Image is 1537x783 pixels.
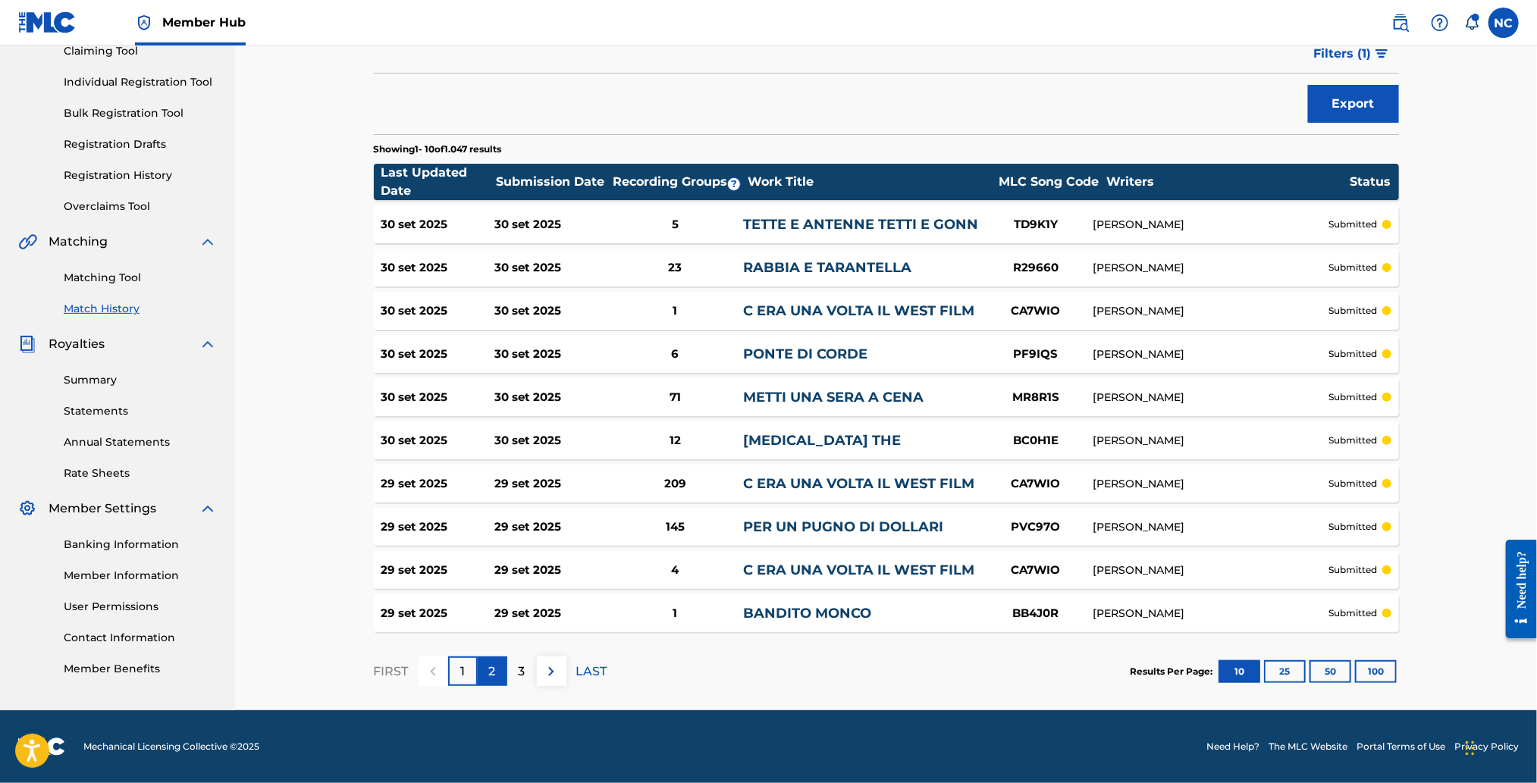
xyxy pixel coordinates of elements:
[1357,740,1445,753] a: Portal Terms of Use
[64,74,217,90] a: Individual Registration Tool
[496,173,610,191] div: Submission Date
[18,738,65,756] img: logo
[1093,390,1328,406] div: [PERSON_NAME]
[607,518,743,536] div: 145
[1375,49,1388,58] img: filter
[1466,725,1475,771] div: Trascina
[494,562,607,579] div: 29 set 2025
[743,302,974,319] a: C ERA UNA VOLTA IL WEST FILM
[1329,434,1378,447] p: submitted
[607,346,743,363] div: 6
[64,168,217,183] a: Registration History
[1093,606,1328,622] div: [PERSON_NAME]
[607,216,743,233] div: 5
[743,432,901,449] a: [MEDICAL_DATA] THE
[1329,606,1378,620] p: submitted
[1454,740,1519,753] a: Privacy Policy
[743,475,974,492] a: C ERA UNA VOLTA IL WEST FILM
[494,475,607,493] div: 29 set 2025
[381,605,494,622] div: 29 set 2025
[1219,660,1260,683] button: 10
[728,178,740,190] span: ?
[49,335,105,353] span: Royalties
[979,346,1093,363] div: PF9IQS
[64,568,217,584] a: Member Information
[374,662,409,681] p: FIRST
[494,259,607,277] div: 30 set 2025
[519,662,525,681] p: 3
[381,518,494,536] div: 29 set 2025
[1495,528,1537,650] iframe: Resource Center
[381,346,494,363] div: 30 set 2025
[979,518,1093,536] div: PVC97O
[979,216,1093,233] div: TD9K1Y
[1206,740,1259,753] a: Need Help?
[494,346,607,363] div: 30 set 2025
[199,233,217,251] img: expand
[374,143,502,156] p: Showing 1 - 10 of 1.047 results
[1464,15,1479,30] div: Notifications
[979,562,1093,579] div: CA7WIO
[610,173,747,191] div: Recording Groups
[748,173,990,191] div: Work Title
[64,270,217,286] a: Matching Tool
[979,302,1093,320] div: CA7WIO
[18,335,36,353] img: Royalties
[64,465,217,481] a: Rate Sheets
[381,475,494,493] div: 29 set 2025
[979,259,1093,277] div: R29660
[494,389,607,406] div: 30 set 2025
[64,403,217,419] a: Statements
[743,259,911,276] a: RABBIA E TARANTELLA
[494,302,607,320] div: 30 set 2025
[18,11,77,33] img: MLC Logo
[381,259,494,277] div: 30 set 2025
[743,216,978,233] a: TETTE E ANTENNE TETTI E GONN
[1093,433,1328,449] div: [PERSON_NAME]
[64,199,217,215] a: Overclaims Tool
[979,432,1093,449] div: BC0H1E
[64,434,217,450] a: Annual Statements
[1093,260,1328,276] div: [PERSON_NAME]
[1385,8,1416,38] a: Public Search
[1425,8,1455,38] div: Help
[381,302,494,320] div: 30 set 2025
[1269,740,1347,753] a: The MLC Website
[1488,8,1519,38] div: User Menu
[381,432,494,449] div: 30 set 2025
[743,518,943,535] a: PER UN PUGNO DI DOLLARI
[1305,35,1399,73] button: Filters (1)
[1310,660,1351,683] button: 50
[607,432,743,449] div: 12
[1093,562,1328,578] div: [PERSON_NAME]
[64,136,217,152] a: Registration Drafts
[494,432,607,449] div: 30 set 2025
[1131,665,1217,678] p: Results Per Page:
[1329,347,1378,361] p: submitted
[1264,660,1306,683] button: 25
[18,233,37,251] img: Matching
[1093,346,1328,362] div: [PERSON_NAME]
[64,630,217,646] a: Contact Information
[979,389,1093,406] div: MR8R1S
[135,14,153,32] img: Top Rightsholder
[1093,217,1328,233] div: [PERSON_NAME]
[576,662,607,681] p: LAST
[1093,303,1328,319] div: [PERSON_NAME]
[1350,173,1391,191] div: Status
[64,43,217,59] a: Claiming Tool
[979,605,1093,622] div: BB4J0R
[381,562,494,579] div: 29 set 2025
[743,389,924,406] a: METTI UNA SERA A CENA
[992,173,1106,191] div: MLC Song Code
[83,740,259,753] span: Mechanical Licensing Collective © 2025
[1461,710,1537,783] div: Widget chat
[64,599,217,615] a: User Permissions
[381,164,495,200] div: Last Updated Date
[18,500,36,518] img: Member Settings
[1329,390,1378,404] p: submitted
[1461,710,1537,783] iframe: Chat Widget
[1329,304,1378,318] p: submitted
